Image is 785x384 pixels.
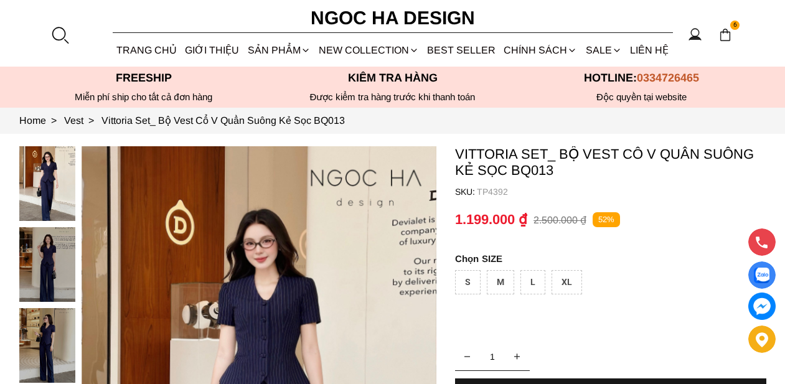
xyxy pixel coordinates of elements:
p: TP4392 [477,187,766,197]
font: Kiểm tra hàng [348,72,438,84]
a: LIÊN HỆ [626,34,672,67]
img: Vittoria Set_ Bộ Vest Cổ V Quần Suông Kẻ Sọc BQ013_mini_0 [19,146,75,221]
span: > [83,115,99,126]
div: M [487,270,514,294]
p: Vittoria Set_ Bộ Vest Cổ V Quần Suông Kẻ Sọc BQ013 [455,146,766,179]
h6: Độc quyền tại website [517,91,766,103]
div: XL [552,270,582,294]
a: Link to Home [19,115,64,126]
span: > [46,115,62,126]
p: Freeship [19,72,268,85]
a: GIỚI THIỆU [181,34,243,67]
span: 6 [730,21,740,30]
a: messenger [748,293,776,320]
p: SIZE [455,253,766,264]
img: img-CART-ICON-ksit0nf1 [718,28,732,42]
div: SẢN PHẨM [243,34,314,67]
div: L [520,270,545,294]
p: Hotline: [517,72,766,85]
input: Quantity input [455,344,530,369]
a: Link to Vest [64,115,101,126]
p: 1.199.000 ₫ [455,212,527,228]
img: Display image [754,268,769,283]
a: SALE [581,34,626,67]
span: 0334726465 [637,72,699,84]
div: S [455,270,481,294]
a: NEW COLLECTION [314,34,423,67]
a: Ngoc Ha Design [299,3,486,33]
p: 52% [593,212,620,228]
div: Chính sách [500,34,581,67]
a: Link to Vittoria Set_ Bộ Vest Cổ V Quần Suông Kẻ Sọc BQ013 [101,115,345,126]
h6: SKU: [455,187,477,197]
p: 2.500.000 ₫ [534,214,586,226]
img: Vittoria Set_ Bộ Vest Cổ V Quần Suông Kẻ Sọc BQ013_mini_1 [19,227,75,302]
a: TRANG CHỦ [113,34,181,67]
a: Display image [748,261,776,289]
a: BEST SELLER [423,34,500,67]
div: Miễn phí ship cho tất cả đơn hàng [19,91,268,103]
img: Vittoria Set_ Bộ Vest Cổ V Quần Suông Kẻ Sọc BQ013_mini_2 [19,308,75,383]
p: Được kiểm tra hàng trước khi thanh toán [268,91,517,103]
